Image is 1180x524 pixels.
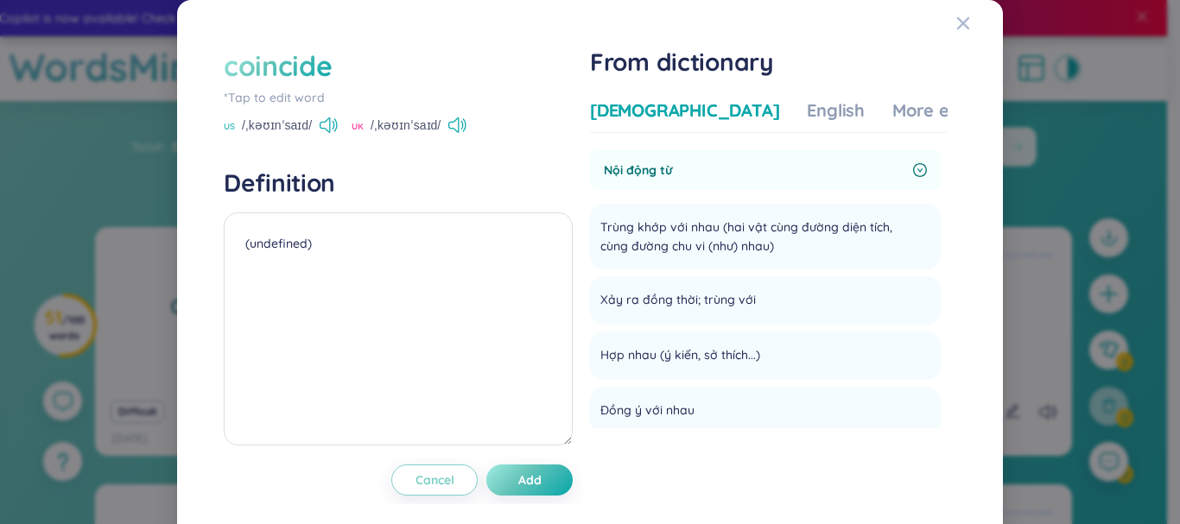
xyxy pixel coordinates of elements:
span: Trùng khớp với nhau (hai vật cùng đường diện tích, cùng đường chu vi (như) nhau) [600,218,908,256]
span: UK [352,120,364,134]
div: *Tap to edit word [224,88,573,107]
span: Hợp nhau (ý kiến, sở thích...) [600,345,760,366]
h1: From dictionary [590,47,948,78]
span: Nội động từ [604,161,906,180]
span: US [224,120,235,134]
textarea: (undefined) [224,212,573,445]
span: Add [518,471,542,489]
span: /ˌkəʊɪnˈsaɪd/ [371,116,441,135]
span: Đồng ý với nhau [600,401,695,421]
span: Cancel [416,471,454,489]
div: More examples [892,98,1018,123]
div: English [807,98,865,123]
span: /ˌkəʊɪnˈsaɪd/ [242,116,312,135]
span: right-circle [913,163,927,177]
h4: Definition [224,167,573,199]
div: coincide [224,47,332,85]
div: [DEMOGRAPHIC_DATA] [590,98,779,123]
span: Xảy ra đồng thời; trùng với [600,290,756,311]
